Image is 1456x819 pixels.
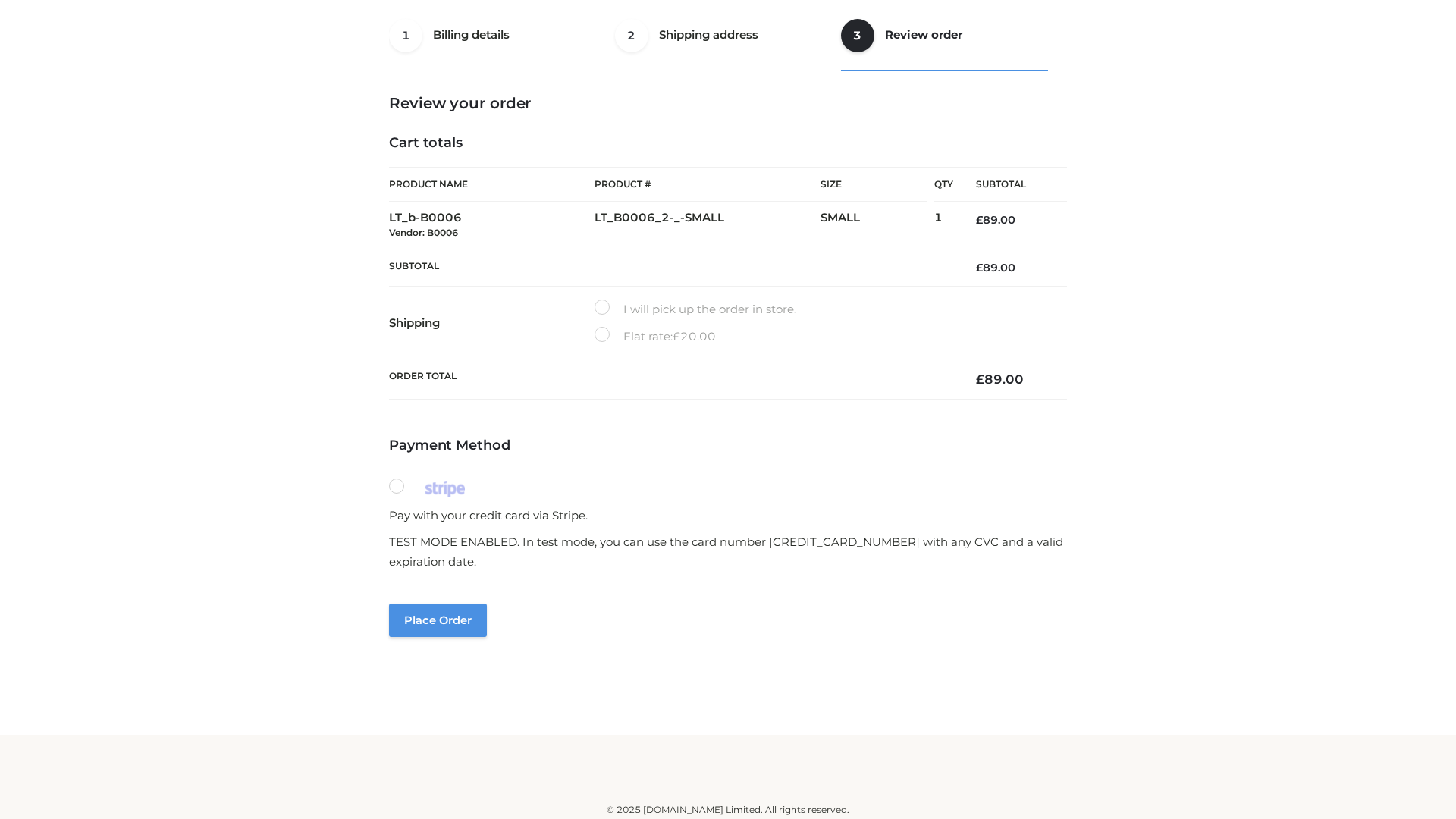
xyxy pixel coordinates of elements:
span: £ [976,213,983,227]
small: Vendor: B0006 [389,227,458,238]
label: Flat rate: [595,327,716,347]
p: Pay with your credit card via Stripe. [389,506,1067,526]
th: Size [821,168,927,202]
td: LT_B0006_2-_-SMALL [595,202,821,249]
h4: Payment Method [389,438,1067,454]
th: Shipping [389,287,595,359]
td: LT_b-B0006 [389,202,595,249]
bdi: 89.00 [976,213,1015,227]
span: £ [976,372,984,387]
h4: Cart totals [389,135,1067,152]
th: Order Total [389,359,953,400]
div: © 2025 [DOMAIN_NAME] Limited. All rights reserved. [225,802,1231,817]
p: TEST MODE ENABLED. In test mode, you can use the card number [CREDIT_CARD_NUMBER] with any CVC an... [389,532,1067,571]
h3: Review your order [389,94,1067,112]
td: 1 [934,202,953,249]
th: Qty [934,167,953,202]
td: SMALL [821,202,934,249]
label: I will pick up the order in store. [595,300,796,319]
bdi: 89.00 [976,261,1015,275]
button: Place order [389,604,487,637]
bdi: 89.00 [976,372,1024,387]
th: Subtotal [953,168,1067,202]
th: Subtotal [389,249,953,286]
bdi: 20.00 [673,329,716,344]
th: Product # [595,167,821,202]
th: Product Name [389,167,595,202]
span: £ [976,261,983,275]
span: £ [673,329,680,344]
